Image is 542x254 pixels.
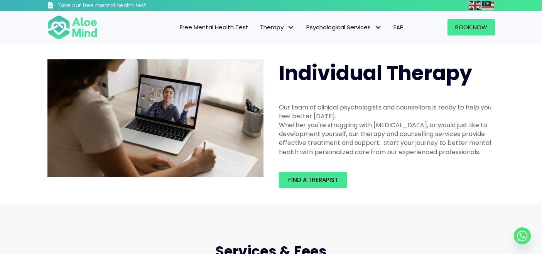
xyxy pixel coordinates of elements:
[447,19,495,35] a: Book Now
[108,19,409,35] nav: Menu
[393,23,404,31] span: EAP
[180,23,248,31] span: Free Mental Health Test
[279,59,472,87] span: Individual Therapy
[388,19,409,35] a: EAP
[254,19,301,35] a: TherapyTherapy: submenu
[47,2,187,11] a: Take our free mental health test
[260,23,295,31] span: Therapy
[47,15,98,40] img: Aloe mind Logo
[301,19,388,35] a: Psychological ServicesPsychological Services: submenu
[279,172,347,188] a: Find a therapist
[455,23,487,31] span: Book Now
[469,1,481,10] img: en
[279,103,495,121] div: Our team of clinical psychologists and counsellors is ready to help you feel better [DATE].
[279,121,495,156] div: Whether you're struggling with [MEDICAL_DATA], or would just like to development yourself, our th...
[288,176,338,184] span: Find a therapist
[373,22,384,33] span: Psychological Services: submenu
[174,19,254,35] a: Free Mental Health Test
[47,59,263,177] img: Aloe Mind Malaysia | Mental Healthcare Services in Malaysia and Singapore
[285,22,297,33] span: Therapy: submenu
[306,23,382,31] span: Psychological Services
[514,227,531,244] a: Whatsapp
[57,2,187,10] h3: Take our free mental health test
[482,1,495,10] a: Malay
[482,1,494,10] img: ms
[469,1,482,10] a: English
